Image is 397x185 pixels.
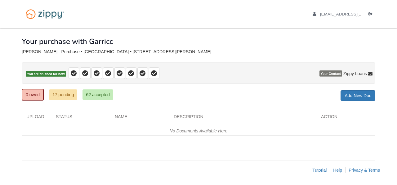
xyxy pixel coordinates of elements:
a: Log out [368,12,375,18]
a: Add New Doc [341,90,375,101]
a: edit profile [313,12,391,18]
span: Your Contact [319,71,342,77]
img: Logo [22,6,68,22]
h1: Your purchase with Garricc [22,37,113,45]
a: 17 pending [49,89,77,100]
a: 62 accepted [83,89,113,100]
a: Help [333,168,342,173]
span: You are finished for now [26,71,66,77]
div: Name [110,114,169,123]
a: 0 owed [22,89,44,101]
div: Action [316,114,375,123]
span: cma5245@gmail.com [320,12,391,16]
div: Description [169,114,316,123]
a: Tutorial [312,168,327,173]
div: Status [51,114,110,123]
a: Privacy & Terms [349,168,380,173]
div: Upload [22,114,51,123]
div: [PERSON_NAME] - Purchase • [GEOGRAPHIC_DATA] • [STREET_ADDRESS][PERSON_NAME] [22,49,375,54]
span: Zippy Loans [343,71,367,77]
em: No Documents Available Here [170,128,228,133]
